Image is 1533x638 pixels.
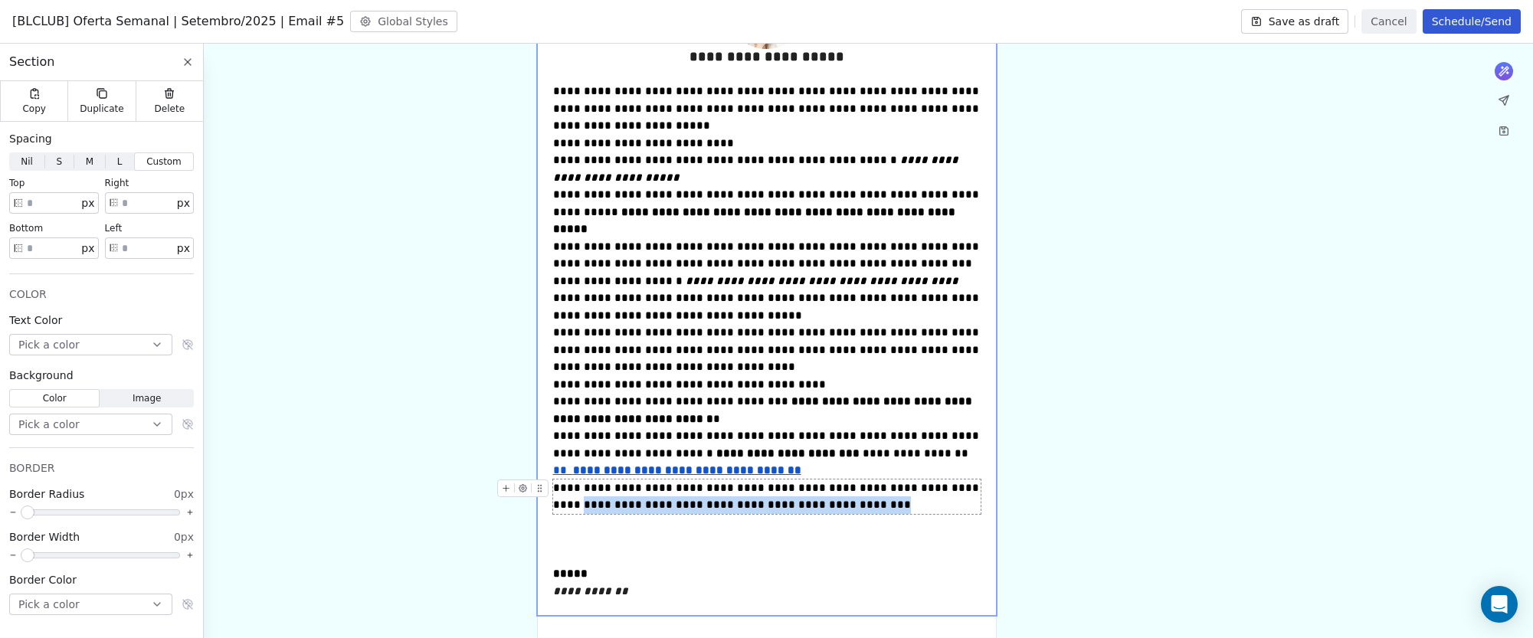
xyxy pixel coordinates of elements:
div: right [105,177,195,189]
div: left [105,222,195,234]
span: Copy [22,103,46,115]
span: S [56,155,62,168]
span: Image [133,391,162,405]
div: Open Intercom Messenger [1481,586,1518,623]
span: px [177,195,190,211]
span: [BLCLUB] Oferta Semanal | Setembro/2025 | Email #5 [12,12,344,31]
div: bottom [9,222,99,234]
button: Schedule/Send [1423,9,1521,34]
button: Pick a color [9,594,172,615]
span: 0px [174,486,194,502]
span: 0px [174,529,194,545]
span: px [81,240,94,257]
span: Nil [21,155,33,168]
button: Save as draft [1241,9,1349,34]
span: Border Color [9,572,77,587]
span: Delete [155,103,185,115]
button: Pick a color [9,414,172,435]
span: M [86,155,93,168]
button: Global Styles [350,11,457,32]
button: Pick a color [9,334,172,355]
span: L [117,155,123,168]
span: px [81,195,94,211]
span: px [177,240,190,257]
div: top [9,177,99,189]
span: Border Radius [9,486,84,502]
button: Cancel [1361,9,1416,34]
span: Spacing [9,131,52,146]
span: Section [9,53,54,71]
span: Border Width [9,529,80,545]
span: Background [9,368,74,383]
span: Duplicate [80,103,123,115]
div: BORDER [9,460,194,476]
span: Text Color [9,312,62,328]
div: COLOR [9,286,194,302]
